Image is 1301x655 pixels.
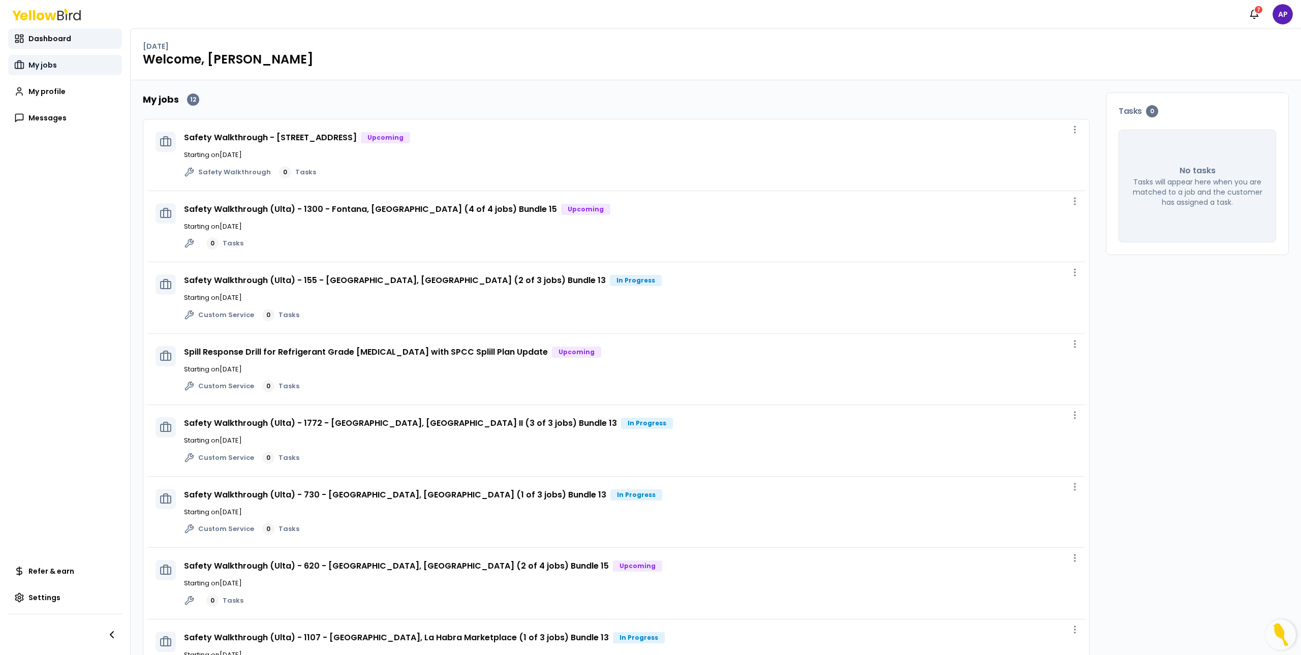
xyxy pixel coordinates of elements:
span: Custom Service [198,381,254,391]
a: Messages [8,108,122,128]
span: Custom Service [198,310,254,320]
a: My jobs [8,55,122,75]
h2: My jobs [143,92,179,107]
div: 0 [206,595,219,607]
div: Upcoming [552,347,601,358]
p: No tasks [1180,165,1216,177]
a: 0Tasks [262,380,299,392]
span: Settings [28,592,60,603]
div: In Progress [610,275,662,286]
a: Dashboard [8,28,122,49]
a: 0Tasks [279,166,316,178]
span: Refer & earn [28,566,74,576]
a: 0Tasks [262,309,299,321]
p: Tasks will appear here when you are matched to a job and the customer has assigned a task. [1131,177,1263,207]
a: Refer & earn [8,561,122,581]
span: Custom Service [198,453,254,463]
div: Upcoming [561,204,610,215]
div: Upcoming [361,132,410,143]
div: 0 [262,452,274,464]
div: 0 [206,237,219,249]
a: 0Tasks [262,523,299,535]
p: Starting on [DATE] [184,435,1077,446]
button: Open Resource Center [1265,619,1296,650]
a: Safety Walkthrough (Ulta) - 1107 - [GEOGRAPHIC_DATA], La Habra Marketplace (1 of 3 jobs) Bundle 13 [184,632,609,643]
p: Starting on [DATE] [184,578,1077,588]
a: Safety Walkthrough (Ulta) - 1772 - [GEOGRAPHIC_DATA], [GEOGRAPHIC_DATA] II (3 of 3 jobs) Bundle 13 [184,417,617,429]
div: 0 [1146,105,1158,117]
h3: Tasks [1119,105,1276,117]
p: Starting on [DATE] [184,150,1077,160]
span: My profile [28,86,66,97]
a: Settings [8,587,122,608]
button: 7 [1244,4,1264,24]
div: 0 [262,309,274,321]
a: Safety Walkthrough - [STREET_ADDRESS] [184,132,357,143]
a: Safety Walkthrough (Ulta) - 1300 - Fontana, [GEOGRAPHIC_DATA] (4 of 4 jobs) Bundle 15 [184,203,557,215]
p: Starting on [DATE] [184,222,1077,232]
a: Safety Walkthrough (Ulta) - 730 - [GEOGRAPHIC_DATA], [GEOGRAPHIC_DATA] (1 of 3 jobs) Bundle 13 [184,489,606,501]
a: 0Tasks [262,452,299,464]
p: Starting on [DATE] [184,293,1077,303]
div: 12 [187,93,199,106]
a: Safety Walkthrough (Ulta) - 155 - [GEOGRAPHIC_DATA], [GEOGRAPHIC_DATA] (2 of 3 jobs) Bundle 13 [184,274,606,286]
div: In Progress [613,632,665,643]
a: 0Tasks [206,237,243,249]
span: Custom Service [198,524,254,534]
div: Upcoming [613,560,662,572]
div: 0 [262,523,274,535]
a: Safety Walkthrough (Ulta) - 620 - [GEOGRAPHIC_DATA], [GEOGRAPHIC_DATA] (2 of 4 jobs) Bundle 15 [184,560,609,572]
span: My jobs [28,60,57,70]
span: AP [1273,4,1293,24]
div: 0 [262,380,274,392]
a: My profile [8,81,122,102]
p: Starting on [DATE] [184,507,1077,517]
span: Safety Walkthrough [198,167,271,177]
span: Dashboard [28,34,71,44]
div: 0 [279,166,291,178]
h1: Welcome, [PERSON_NAME] [143,51,1289,68]
a: 0Tasks [206,595,243,607]
p: Starting on [DATE] [184,364,1077,375]
div: 7 [1254,5,1263,14]
div: In Progress [610,489,662,501]
a: Spill Response Drill for Refrigerant Grade [MEDICAL_DATA] with SPCC Splill Plan Update [184,346,548,358]
p: [DATE] [143,41,169,51]
span: Messages [28,113,67,123]
div: In Progress [621,418,673,429]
